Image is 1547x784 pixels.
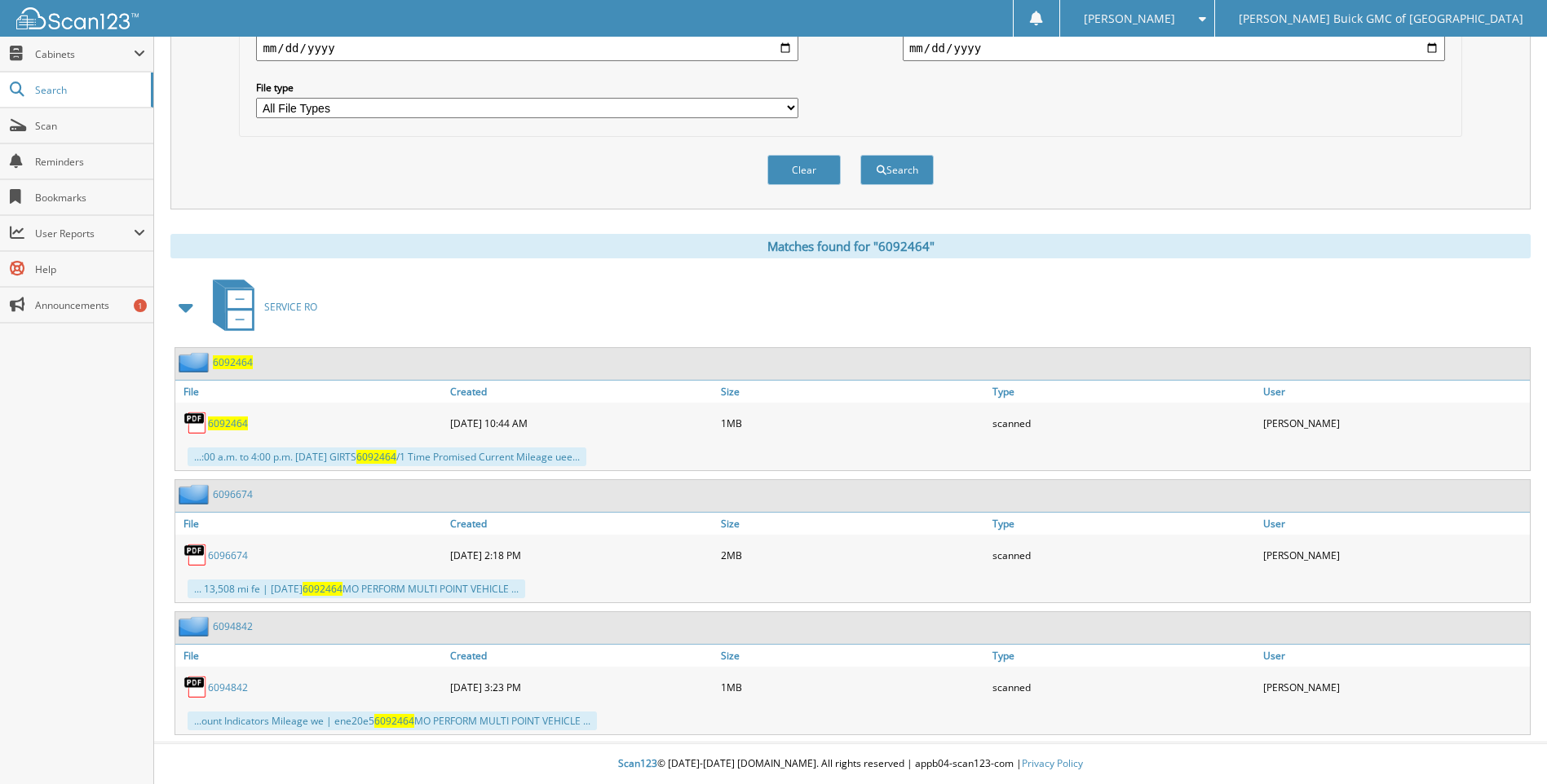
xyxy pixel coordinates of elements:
[188,579,525,598] div: ... 13,508 mi fe | [DATE] MO PERFORM MULTI POINT VEHICLE ...
[717,539,988,571] div: 2MB
[446,645,717,667] a: Created
[618,756,657,770] span: Scan123
[860,155,934,185] button: Search
[35,83,143,97] span: Search
[264,300,317,314] span: SERVICE RO
[903,35,1445,61] input: end
[203,275,317,339] a: SERVICE RO
[1259,671,1530,703] div: [PERSON_NAME]
[1259,513,1530,535] a: User
[1022,756,1083,770] a: Privacy Policy
[988,381,1259,403] a: Type
[988,513,1259,535] a: Type
[1239,14,1523,24] span: [PERSON_NAME] Buick GMC of [GEOGRAPHIC_DATA]
[175,381,446,403] a: File
[134,299,147,312] div: 1
[179,484,213,504] img: folder2.png
[1259,381,1530,403] a: User
[188,447,586,466] div: ...:00 a.m. to 4:00 p.m. [DATE] GIRTS /1 Time Promised Current Mileage uee...
[213,355,253,369] a: 6092464
[183,675,208,699] img: PDF.png
[717,381,988,403] a: Size
[717,513,988,535] a: Size
[175,645,446,667] a: File
[446,539,717,571] div: [DATE] 2:18 PM
[1259,407,1530,439] div: [PERSON_NAME]
[988,407,1259,439] div: scanned
[179,352,213,372] img: folder2.png
[35,262,145,276] span: Help
[767,155,841,185] button: Clear
[256,81,798,95] label: File type
[170,234,1531,258] div: Matches found for "6092464"
[213,487,253,501] a: 6096674
[183,411,208,435] img: PDF.png
[356,450,396,464] span: 6092464
[1084,14,1175,24] span: [PERSON_NAME]
[303,582,343,596] span: 6092464
[446,407,717,439] div: [DATE] 10:44 AM
[717,407,988,439] div: 1MB
[988,645,1259,667] a: Type
[213,619,253,633] a: 6094842
[446,513,717,535] a: Created
[35,298,145,312] span: Announcements
[1259,645,1530,667] a: User
[16,7,139,29] img: scan123-logo-white.svg
[175,513,446,535] a: File
[35,191,145,205] span: Bookmarks
[208,548,248,562] a: 6096674
[717,645,988,667] a: Size
[374,714,414,728] span: 6092464
[188,711,597,730] div: ...ount Indicators Mileage we | ene20e5 MO PERFORM MULTI POINT VEHICLE ...
[179,616,213,636] img: folder2.png
[446,671,717,703] div: [DATE] 3:23 PM
[208,680,248,694] a: 6094842
[35,155,145,169] span: Reminders
[1259,539,1530,571] div: [PERSON_NAME]
[154,744,1547,784] div: © [DATE]-[DATE] [DOMAIN_NAME]. All rights reserved | appb04-scan123-com |
[446,381,717,403] a: Created
[35,119,145,133] span: Scan
[988,671,1259,703] div: scanned
[35,47,134,61] span: Cabinets
[35,227,134,240] span: User Reports
[717,671,988,703] div: 1MB
[183,543,208,567] img: PDF.png
[256,35,798,61] input: start
[208,416,248,430] a: 6092464
[988,539,1259,571] div: scanned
